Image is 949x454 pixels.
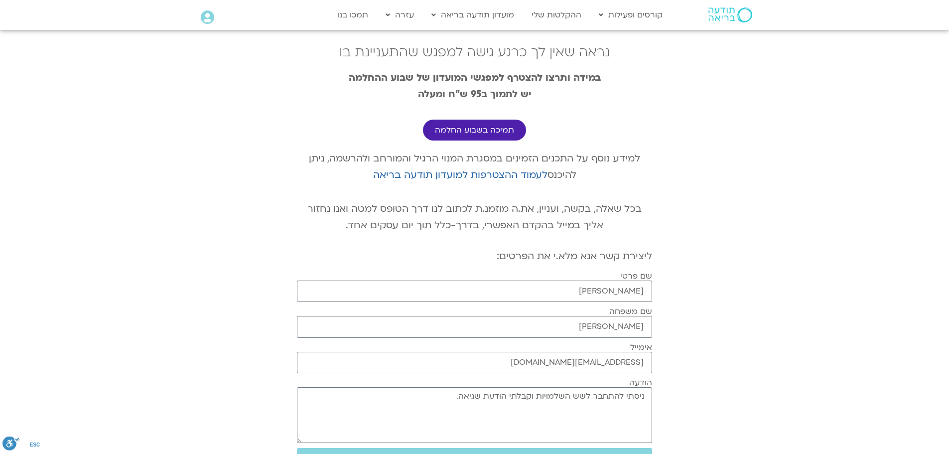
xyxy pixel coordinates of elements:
label: הודעה [629,378,652,387]
a: תמיכה בשבוע החלמה [423,120,526,141]
a: קורסים ופעילות [594,5,668,24]
h2: נראה שאין לך כרגע גישה למפגש שהתעניינת בו [297,45,652,60]
textarea: ניסתי להתחבר לשש השלמויות וקבלתי הודעת שגיאה. [297,387,652,444]
a: תמכו בנו [332,5,373,24]
a: מועדון תודעה בריאה [426,5,519,24]
input: שם פרטי [297,281,652,302]
p: בכל שאלה, בקשה, ועניין, את.ה מוזמנ.ת לכתוב לנו דרך הטופס למטה ואנו נחזור אליך במייל בהקדם האפשרי,... [297,201,652,234]
strong: במידה ותרצו להצטרף למפגשי המועדון של שבוע ההחלמה יש לתמוך ב95 ש״ח ומעלה [349,71,601,101]
input: שם משפחה [297,316,652,337]
h2: ליצירת קשר אנא מלא.י את הפרטים: [297,251,652,262]
a: לעמוד ההצטרפות למועדון תודעה בריאה [373,168,547,181]
label: שם פרטי [620,272,652,281]
img: תודעה בריאה [708,7,752,22]
a: ההקלטות שלי [527,5,586,24]
label: שם משפחה [609,307,652,316]
input: אימייל [297,352,652,373]
p: למידע נוסף על התכנים הזמינים במסגרת המנוי הרגיל והמורחב ולהרשמה, ניתן להיכנס [297,151,652,183]
label: אימייל [630,343,652,352]
a: עזרה [381,5,419,24]
span: תמיכה בשבוע החלמה [435,126,514,135]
